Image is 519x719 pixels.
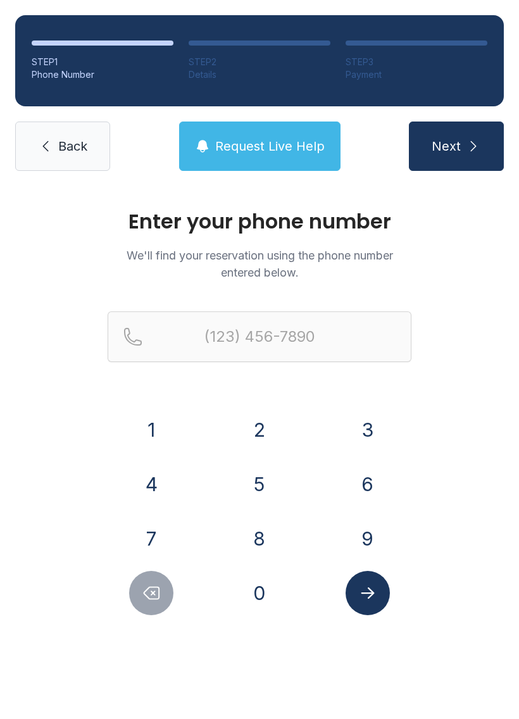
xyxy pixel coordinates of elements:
[189,68,330,81] div: Details
[108,247,411,281] p: We'll find your reservation using the phone number entered below.
[129,516,173,561] button: 7
[346,408,390,452] button: 3
[129,571,173,615] button: Delete number
[189,56,330,68] div: STEP 2
[432,137,461,155] span: Next
[32,56,173,68] div: STEP 1
[237,571,282,615] button: 0
[346,516,390,561] button: 9
[108,311,411,362] input: Reservation phone number
[346,462,390,506] button: 6
[129,408,173,452] button: 1
[237,516,282,561] button: 8
[215,137,325,155] span: Request Live Help
[108,211,411,232] h1: Enter your phone number
[237,462,282,506] button: 5
[346,571,390,615] button: Submit lookup form
[32,68,173,81] div: Phone Number
[237,408,282,452] button: 2
[346,68,487,81] div: Payment
[129,462,173,506] button: 4
[58,137,87,155] span: Back
[346,56,487,68] div: STEP 3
